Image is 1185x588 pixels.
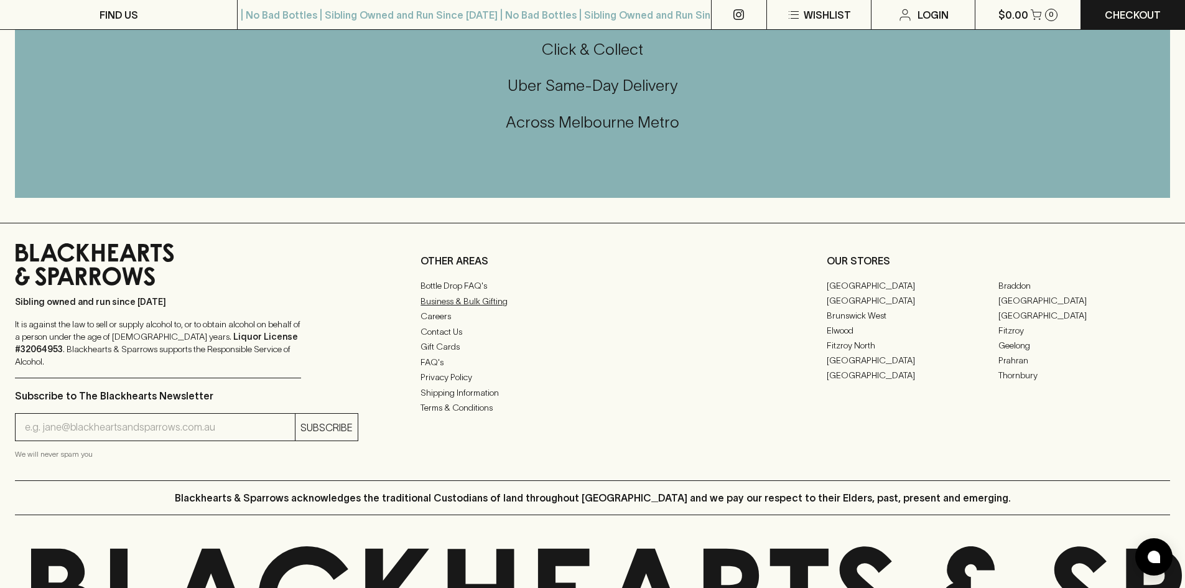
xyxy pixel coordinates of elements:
p: Wishlist [804,7,851,22]
a: Thornbury [998,368,1170,383]
button: SUBSCRIBE [295,414,358,441]
a: [GEOGRAPHIC_DATA] [827,293,998,308]
h5: Uber Same-Day Delivery [15,75,1170,96]
a: Bottle Drop FAQ's [421,279,764,294]
a: Shipping Information [421,385,764,400]
a: Fitzroy [998,323,1170,338]
a: [GEOGRAPHIC_DATA] [998,308,1170,323]
a: Terms & Conditions [421,401,764,416]
p: SUBSCRIBE [300,420,353,435]
a: [GEOGRAPHIC_DATA] [827,368,998,383]
p: $0.00 [998,7,1028,22]
a: Fitzroy North [827,338,998,353]
a: Prahran [998,353,1170,368]
a: [GEOGRAPHIC_DATA] [827,353,998,368]
input: e.g. jane@blackheartsandsparrows.com.au [25,418,295,437]
a: Geelong [998,338,1170,353]
p: Blackhearts & Sparrows acknowledges the traditional Custodians of land throughout [GEOGRAPHIC_DAT... [175,490,1011,505]
p: 0 [1049,11,1054,18]
h5: Click & Collect [15,39,1170,60]
a: Careers [421,309,764,324]
p: It is against the law to sell or supply alcohol to, or to obtain alcohol on behalf of a person un... [15,318,301,368]
a: [GEOGRAPHIC_DATA] [827,278,998,293]
a: Privacy Policy [421,370,764,385]
p: OUR STORES [827,253,1170,268]
a: Contact Us [421,324,764,339]
p: OTHER AREAS [421,253,764,268]
p: FIND US [100,7,138,22]
p: We will never spam you [15,448,358,460]
a: [GEOGRAPHIC_DATA] [998,293,1170,308]
a: FAQ's [421,355,764,370]
p: Sibling owned and run since [DATE] [15,296,301,308]
p: Login [918,7,949,22]
a: Brunswick West [827,308,998,323]
p: Checkout [1105,7,1161,22]
p: Subscribe to The Blackhearts Newsletter [15,388,358,403]
h5: Across Melbourne Metro [15,112,1170,133]
img: bubble-icon [1148,551,1160,563]
a: Braddon [998,278,1170,293]
a: Gift Cards [421,340,764,355]
a: Elwood [827,323,998,338]
a: Business & Bulk Gifting [421,294,764,309]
